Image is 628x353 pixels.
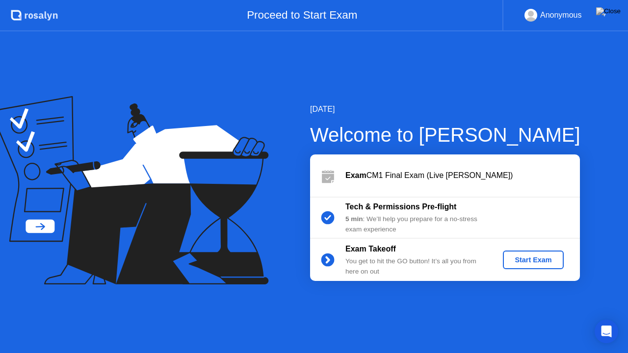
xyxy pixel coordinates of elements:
[345,215,363,223] b: 5 min
[310,120,580,150] div: Welcome to [PERSON_NAME]
[595,320,618,343] div: Open Intercom Messenger
[345,256,487,277] div: You get to hit the GO button! It’s all you from here on out
[540,9,582,22] div: Anonymous
[345,202,456,211] b: Tech & Permissions Pre-flight
[503,251,563,269] button: Start Exam
[345,245,396,253] b: Exam Takeoff
[507,256,559,264] div: Start Exam
[345,171,366,179] b: Exam
[310,103,580,115] div: [DATE]
[345,170,580,181] div: CM1 Final Exam (Live [PERSON_NAME])
[345,214,487,234] div: : We’ll help you prepare for a no-stress exam experience
[596,7,621,15] img: Close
